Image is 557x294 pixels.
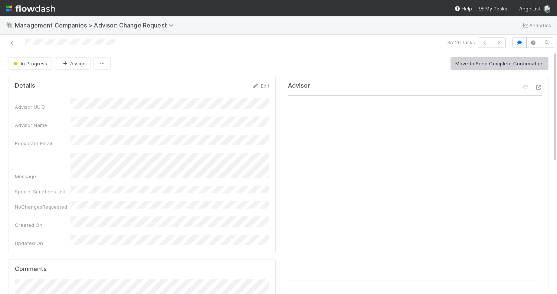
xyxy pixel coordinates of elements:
div: Special Situations List [15,188,71,195]
h5: Details [15,82,35,89]
div: Message [15,173,71,180]
span: In Progress [12,61,47,66]
div: Advisor UUID [15,103,71,111]
div: Advisor Name [15,121,71,129]
h5: Advisor [288,82,310,89]
a: Analytics [522,21,551,30]
div: Help [454,5,472,12]
a: Edit [252,83,269,89]
span: Management Companies > Advisor: Change Request [15,22,177,29]
div: Created On [15,221,71,229]
h5: Comments [15,265,269,273]
div: Updated On [15,239,71,247]
button: In Progress [9,57,52,70]
button: Move to Send Complete Confirmation [450,57,548,70]
button: Assign [55,57,91,70]
img: logo-inverted-e16ddd16eac7371096b0.svg [6,2,55,15]
a: My Tasks [478,5,507,12]
span: 3 of 26 tasks [447,39,475,46]
div: Requester Email [15,140,71,147]
span: AngelList [519,6,541,12]
div: NoChangesRequested [15,203,71,210]
span: My Tasks [478,6,507,12]
span: 🐘 [6,22,13,28]
img: avatar_c545aa83-7101-4841-8775-afeaaa9cc762.png [544,5,551,13]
